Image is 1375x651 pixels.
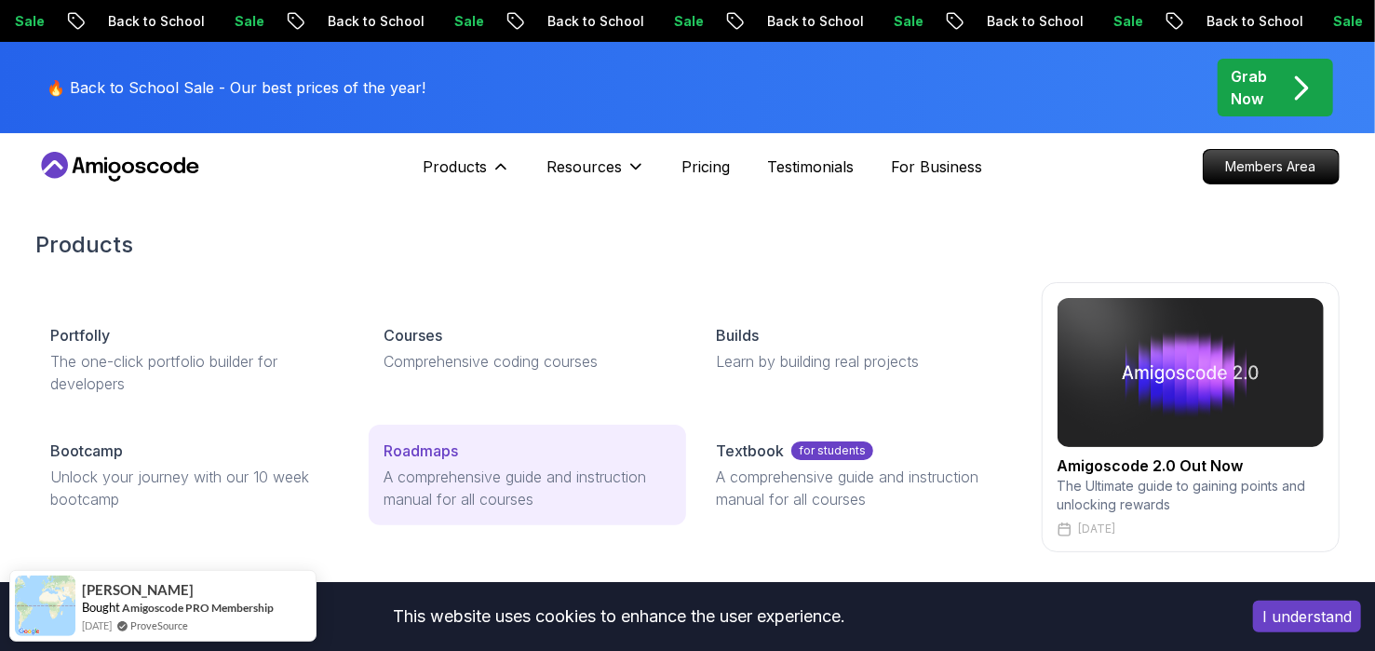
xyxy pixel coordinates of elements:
button: Products [424,156,510,193]
a: For Business [892,156,983,178]
a: Textbookfor studentsA comprehensive guide and instruction manual for all courses [701,425,1018,525]
a: ProveSource [130,617,188,633]
p: Sale [659,12,719,31]
p: Back to School [752,12,879,31]
p: Grab Now [1232,65,1268,110]
p: Learn by building real projects [716,350,1004,373]
p: Portfolly [51,324,111,346]
p: Back to School [532,12,659,31]
p: Resources [547,156,623,178]
img: amigoscode 2.0 [1058,298,1324,447]
p: Roadmaps [384,440,458,462]
a: Pricing [682,156,731,178]
p: Back to School [93,12,220,31]
p: Unlock your journey with our 10 week bootcamp [51,466,339,510]
p: Members Area [1204,150,1339,183]
p: Back to School [313,12,439,31]
span: Bought [82,600,120,615]
a: PortfollyThe one-click portfolio builder for developers [36,309,354,410]
p: The Ultimate guide to gaining points and unlocking rewards [1058,477,1324,514]
p: Back to School [972,12,1099,31]
p: Courses [384,324,442,346]
p: Products [424,156,488,178]
a: BuildsLearn by building real projects [701,309,1018,387]
p: Comprehensive coding courses [384,350,671,373]
button: Resources [547,156,645,193]
p: [DATE] [1079,522,1116,536]
p: Textbook [716,440,784,462]
a: BootcampUnlock your journey with our 10 week bootcamp [36,425,354,525]
p: The one-click portfolio builder for developers [51,350,339,395]
p: Sale [1099,12,1158,31]
p: Bootcamp [51,440,124,462]
img: provesource social proof notification image [15,576,75,636]
div: This website uses cookies to enhance the user experience. [14,596,1225,637]
a: Amigoscode PRO Membership [122,601,274,615]
span: [DATE] [82,617,112,633]
span: [PERSON_NAME] [82,582,194,598]
p: A comprehensive guide and instruction manual for all courses [716,466,1004,510]
button: Accept cookies [1253,601,1361,632]
a: RoadmapsA comprehensive guide and instruction manual for all courses [369,425,686,525]
a: Testimonials [768,156,855,178]
p: for students [791,441,873,460]
a: CoursesComprehensive coding courses [369,309,686,387]
p: A comprehensive guide and instruction manual for all courses [384,466,671,510]
p: Sale [879,12,938,31]
p: 🔥 Back to School Sale - Our best prices of the year! [47,76,426,99]
h2: Amigoscode 2.0 Out Now [1058,454,1324,477]
h2: Products [36,230,1340,260]
a: amigoscode 2.0Amigoscode 2.0 Out NowThe Ultimate guide to gaining points and unlocking rewards[DATE] [1042,282,1340,552]
p: Builds [716,324,759,346]
p: Sale [439,12,499,31]
p: Back to School [1192,12,1318,31]
a: Members Area [1203,149,1340,184]
p: Sale [220,12,279,31]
